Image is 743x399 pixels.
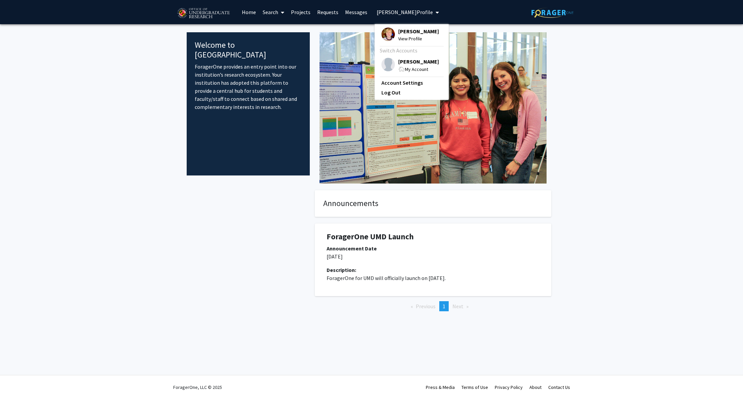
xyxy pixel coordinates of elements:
[398,28,439,35] span: [PERSON_NAME]
[405,66,428,72] span: My Account
[381,88,442,96] a: Log Out
[175,5,232,22] img: University of Maryland Logo
[327,244,540,252] div: Announcement Date
[381,28,395,41] img: Profile Picture
[452,303,463,310] span: Next
[327,232,540,242] h1: ForagerOne UMD Launch
[531,7,573,18] img: ForagerOne Logo
[320,32,547,184] img: Cover Image
[323,199,543,208] h4: Announcements
[426,384,455,390] a: Press & Media
[195,63,302,111] p: ForagerOne provides an entry point into our institution’s research ecosystem. Your institution ha...
[443,303,445,310] span: 1
[398,35,439,42] span: View Profile
[327,274,540,282] p: ForagerOne for UMD will officially launch on [DATE].
[238,0,259,24] a: Home
[548,384,570,390] a: Contact Us
[173,375,222,399] div: ForagerOne, LLC © 2025
[327,252,540,261] p: [DATE]
[381,28,439,42] div: Profile Picture[PERSON_NAME]View Profile
[495,384,523,390] a: Privacy Policy
[461,384,488,390] a: Terms of Use
[381,79,442,87] a: Account Settings
[195,40,302,60] h4: Welcome to [GEOGRAPHIC_DATA]
[342,0,371,24] a: Messages
[398,58,439,65] span: [PERSON_NAME]
[529,384,542,390] a: About
[327,266,540,274] div: Description:
[5,369,29,394] iframe: Chat
[381,58,395,71] img: Profile Picture
[315,301,551,311] ul: Pagination
[259,0,288,24] a: Search
[416,303,436,310] span: Previous
[288,0,314,24] a: Projects
[380,46,442,54] div: Switch Accounts
[381,58,439,73] div: Profile Picture[PERSON_NAME]My Account
[314,0,342,24] a: Requests
[377,9,433,15] span: [PERSON_NAME] Profile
